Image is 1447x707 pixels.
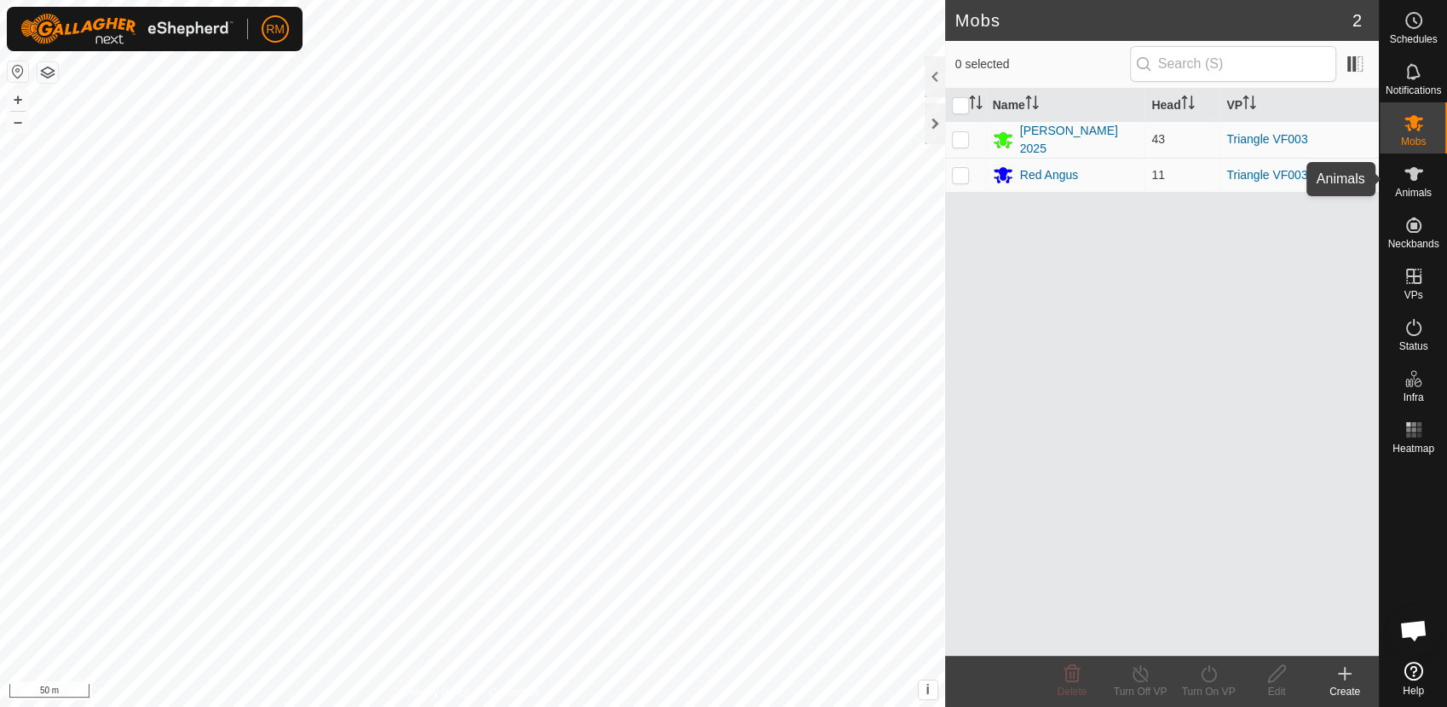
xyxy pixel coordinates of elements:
p-sorticon: Activate to sort [1242,98,1256,112]
a: Triangle VF003 [1226,132,1307,146]
div: Turn Off VP [1106,684,1174,699]
span: 0 selected [955,55,1130,73]
div: Turn On VP [1174,684,1242,699]
span: 11 [1151,168,1165,182]
a: Contact Us [489,685,539,700]
h2: Mobs [955,10,1352,31]
a: Triangle VF003 [1226,168,1307,182]
button: – [8,112,28,132]
div: Edit [1242,684,1311,699]
p-sorticon: Activate to sort [1181,98,1195,112]
th: Name [986,89,1145,122]
a: Privacy Policy [405,685,469,700]
span: Notifications [1386,85,1441,96]
span: Heatmap [1392,443,1434,454]
button: Map Layers [37,62,58,83]
button: Reset Map [8,61,28,82]
a: Help [1380,655,1447,703]
span: 43 [1151,132,1165,146]
div: Red Angus [1020,166,1079,184]
span: 2 [1352,8,1362,33]
button: + [8,90,28,110]
p-sorticon: Activate to sort [969,98,983,112]
span: Animals [1395,188,1432,198]
div: Open chat [1388,605,1439,656]
input: Search (S) [1130,46,1336,82]
p-sorticon: Activate to sort [1025,98,1039,112]
span: RM [266,20,285,38]
th: VP [1219,89,1379,122]
span: Status [1398,341,1427,351]
span: Delete [1058,686,1087,698]
span: Neckbands [1387,239,1438,249]
span: Schedules [1389,34,1437,44]
span: Mobs [1401,136,1426,147]
button: i [919,681,937,699]
span: i [925,682,929,697]
div: [PERSON_NAME] 2025 [1020,122,1139,158]
span: Infra [1403,392,1423,403]
span: VPs [1404,290,1422,300]
div: Create [1311,684,1379,699]
th: Head [1144,89,1219,122]
img: Gallagher Logo [20,14,233,44]
span: Help [1403,686,1424,696]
